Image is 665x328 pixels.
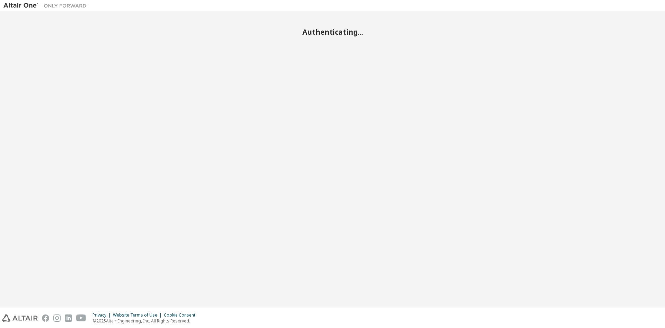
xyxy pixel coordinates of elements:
[92,312,113,318] div: Privacy
[3,27,662,36] h2: Authenticating...
[92,318,199,324] p: © 2025 Altair Engineering, Inc. All Rights Reserved.
[3,2,90,9] img: Altair One
[164,312,199,318] div: Cookie Consent
[76,314,86,322] img: youtube.svg
[113,312,164,318] div: Website Terms of Use
[53,314,61,322] img: instagram.svg
[2,314,38,322] img: altair_logo.svg
[65,314,72,322] img: linkedin.svg
[42,314,49,322] img: facebook.svg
